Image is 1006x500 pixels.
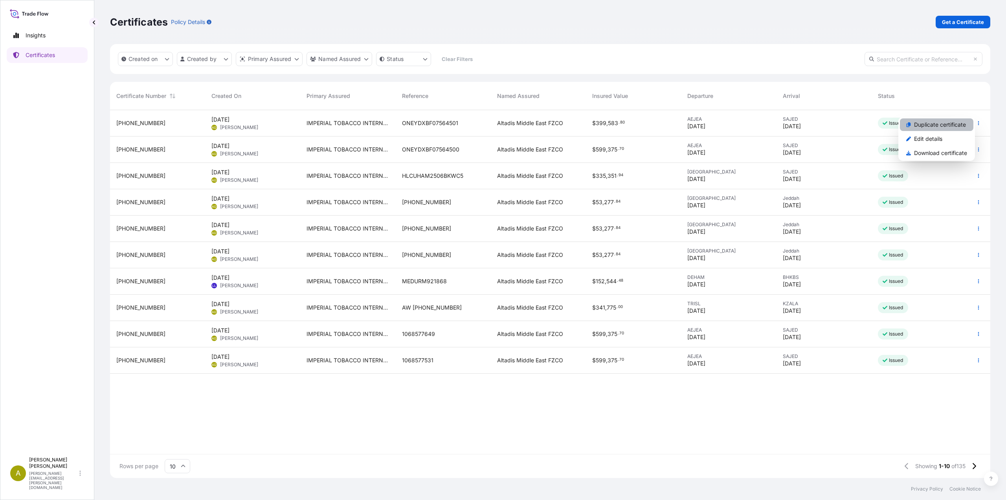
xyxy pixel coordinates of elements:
[942,18,984,26] p: Get a Certificate
[900,118,973,131] a: Duplicate certificate
[914,121,966,129] p: Duplicate certificate
[110,16,168,28] p: Certificates
[900,147,973,159] a: Download certificate
[898,117,975,161] div: Actions
[900,133,973,145] a: Edit details
[914,135,942,143] p: Edit details
[171,18,205,26] p: Policy Details
[914,149,967,157] p: Download certificate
